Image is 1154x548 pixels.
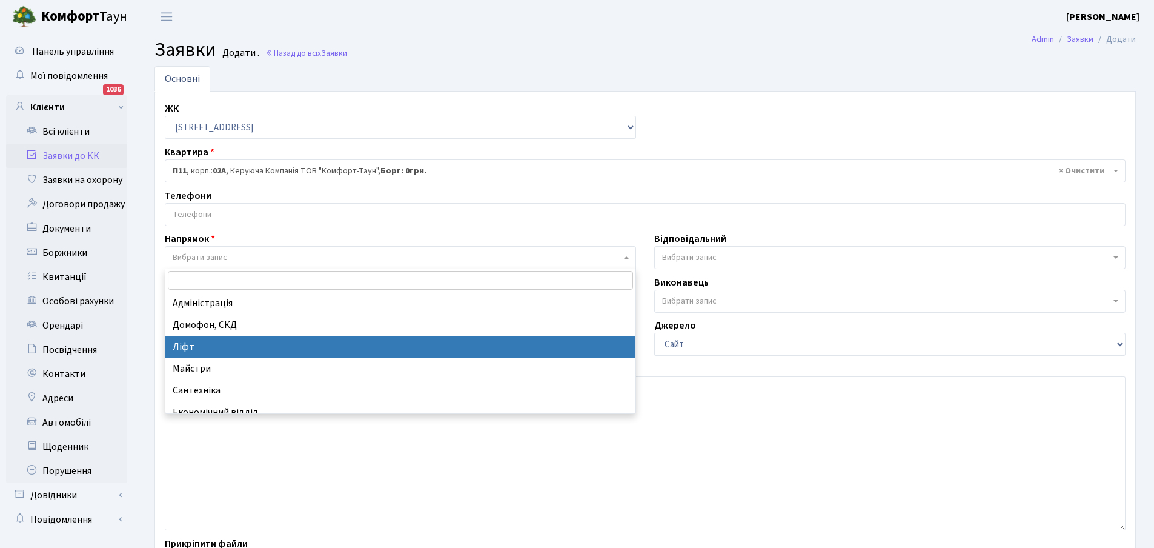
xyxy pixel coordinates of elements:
b: П11 [173,165,187,177]
span: Вибрати запис [662,295,717,307]
span: Таун [41,7,127,27]
a: Мої повідомлення1036 [6,64,127,88]
button: Переключити навігацію [151,7,182,27]
label: Телефони [165,189,211,203]
li: Додати [1093,33,1136,46]
span: Видалити всі елементи [1059,165,1104,177]
span: Вибрати запис [173,252,227,264]
img: logo.png [12,5,36,29]
span: <b>П11</b>, корп.: <b>02А</b>, Керуюча Компанія ТОВ "Комфорт-Таун", <b>Борг: 0грн.</b> [165,159,1126,182]
span: Мої повідомлення [30,69,108,82]
span: <b>П11</b>, корп.: <b>02А</b>, Керуюча Компанія ТОВ "Комфорт-Таун", <b>Борг: 0грн.</b> [173,165,1110,177]
span: Заявки [154,36,216,64]
a: Заявки до КК [6,144,127,168]
nav: breadcrumb [1013,27,1154,52]
span: Вибрати запис [662,252,717,264]
a: Посвідчення [6,338,127,362]
a: Повідомлення [6,507,127,532]
a: Боржники [6,241,127,265]
li: Економічний відділ [165,401,635,423]
a: Автомобілі [6,410,127,435]
a: Клієнти [6,95,127,119]
b: Борг: 0грн. [380,165,426,177]
a: Орендарі [6,313,127,338]
a: Заявки на охорону [6,168,127,192]
li: Домофон, СКД [165,314,635,336]
a: [PERSON_NAME] [1066,10,1139,24]
a: Адреси [6,386,127,410]
label: Джерело [654,318,696,333]
div: 1036 [103,84,124,95]
li: Майстри [165,358,635,379]
span: Заявки [321,47,347,59]
label: ЖК [165,101,179,116]
input: Телефони [165,204,1125,226]
a: Особові рахунки [6,289,127,313]
a: Договори продажу [6,192,127,216]
b: Комфорт [41,7,99,26]
a: Довідники [6,483,127,507]
a: Квитанції [6,265,127,289]
b: 02А [213,165,226,177]
a: Назад до всіхЗаявки [265,47,347,59]
small: Додати . [220,47,259,59]
a: Порушення [6,459,127,483]
li: Сантехніка [165,379,635,401]
span: Панель управління [32,45,114,58]
a: Щоденник [6,435,127,459]
label: Виконавець [654,275,709,290]
a: Всі клієнти [6,119,127,144]
a: Основні [154,66,210,92]
a: Контакти [6,362,127,386]
a: Документи [6,216,127,241]
li: Адміністрація [165,292,635,314]
a: Панель управління [6,39,127,64]
li: Ліфт [165,336,635,358]
label: Напрямок [165,232,215,246]
label: Квартира [165,145,214,159]
label: Відповідальний [654,232,726,246]
a: Заявки [1067,33,1093,45]
a: Admin [1032,33,1054,45]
